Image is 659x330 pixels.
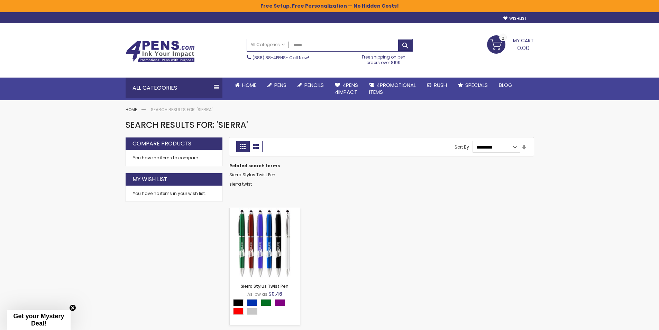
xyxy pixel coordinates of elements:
[247,308,257,315] div: Silver
[247,291,267,297] span: As low as
[250,42,285,47] span: All Categories
[229,163,534,169] dt: Related search terms
[602,311,659,330] iframe: Google Customer Reviews
[13,313,64,327] span: Get your Mystery Deal!
[151,107,212,113] strong: Search results for: 'sierra'
[261,299,271,306] div: Green
[499,81,512,89] span: Blog
[229,181,252,187] a: sierra twist
[502,35,504,42] span: 0
[292,78,329,93] a: Pencils
[126,107,137,113] a: Home
[369,81,416,96] span: 4PROMOTIONAL ITEMS
[126,119,248,131] span: Search results for: 'sierra'
[126,150,222,166] div: You have no items to compare.
[133,191,215,196] div: You have no items in your wish list.
[236,141,249,152] strong: Grid
[126,78,222,98] div: All Categories
[233,299,244,306] div: Black
[493,78,518,93] a: Blog
[335,81,358,96] span: 4Pens 4impact
[304,81,324,89] span: Pencils
[233,299,300,316] div: Select A Color
[7,310,71,330] div: Get your Mystery Deal!Close teaser
[247,299,257,306] div: Blue
[229,172,275,178] a: Sierra Stylus Twist Pen
[434,81,447,89] span: Rush
[69,304,76,311] button: Close teaser
[132,176,167,183] strong: My Wish List
[229,78,262,93] a: Home
[230,208,300,214] a: Sierra Stylus Twist Pen
[253,55,309,61] span: - Call Now!
[253,55,286,61] a: (888) 88-4PENS
[455,144,469,150] label: Sort By
[421,78,452,93] a: Rush
[274,81,286,89] span: Pens
[262,78,292,93] a: Pens
[452,78,493,93] a: Specials
[126,41,195,63] img: 4Pens Custom Pens and Promotional Products
[275,299,285,306] div: Purple
[247,39,289,51] a: All Categories
[241,283,289,289] a: Sierra Stylus Twist Pen
[268,291,282,297] span: $0.46
[364,78,421,100] a: 4PROMOTIONALITEMS
[242,81,256,89] span: Home
[230,208,300,278] img: Sierra Stylus Twist Pen
[132,140,191,148] strong: Compare Products
[487,35,534,53] a: 0.00 0
[517,44,530,52] span: 0.00
[465,81,488,89] span: Specials
[503,16,527,21] a: Wishlist
[233,308,244,315] div: Red
[329,78,364,100] a: 4Pens4impact
[355,52,413,65] div: Free shipping on pen orders over $199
